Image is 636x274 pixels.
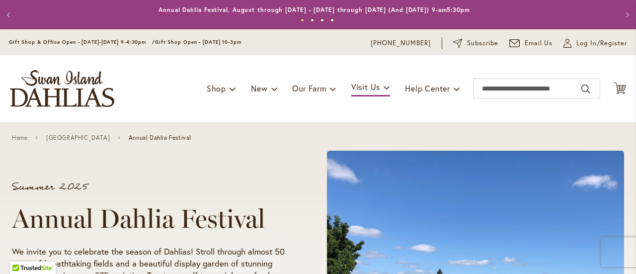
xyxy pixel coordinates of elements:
[10,70,114,107] a: store logo
[12,134,27,141] a: Home
[563,38,627,48] a: Log In/Register
[467,38,498,48] span: Subscribe
[46,134,110,141] a: [GEOGRAPHIC_DATA]
[301,18,304,22] button: 1 of 4
[351,82,380,92] span: Visit Us
[155,39,241,45] span: Gift Shop Open - [DATE] 10-3pm
[159,6,470,13] a: Annual Dahlia Festival, August through [DATE] - [DATE] through [DATE] (And [DATE]) 9-am5:30pm
[330,18,334,22] button: 4 of 4
[509,38,553,48] a: Email Us
[405,83,450,93] span: Help Center
[9,39,155,45] span: Gift Shop & Office Open - [DATE]-[DATE] 9-4:30pm /
[453,38,498,48] a: Subscribe
[292,83,326,93] span: Our Farm
[251,83,267,93] span: New
[12,204,289,234] h1: Annual Dahlia Festival
[129,134,191,141] span: Annual Dahlia Festival
[616,5,636,25] button: Next
[525,38,553,48] span: Email Us
[371,38,431,48] a: [PHONE_NUMBER]
[576,38,627,48] span: Log In/Register
[207,83,226,93] span: Shop
[320,18,324,22] button: 3 of 4
[12,182,289,192] p: Summer 2025
[311,18,314,22] button: 2 of 4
